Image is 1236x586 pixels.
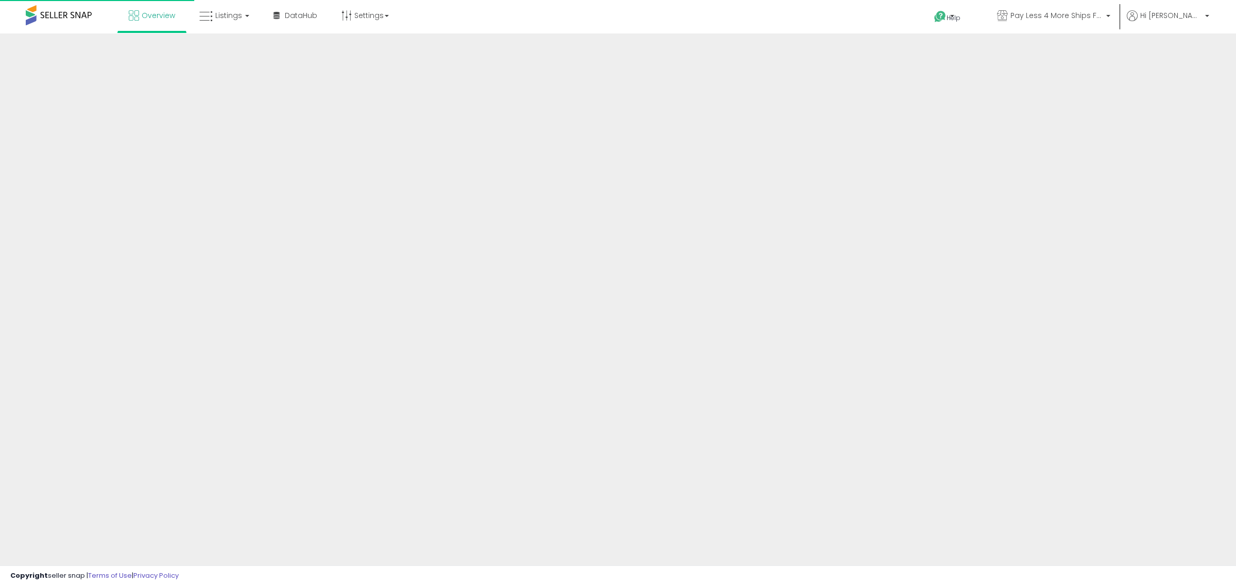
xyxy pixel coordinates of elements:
[947,13,960,22] span: Help
[1127,10,1209,33] a: Hi [PERSON_NAME]
[926,3,981,33] a: Help
[142,10,175,21] span: Overview
[1010,10,1103,21] span: Pay Less 4 More Ships Fast
[934,10,947,23] i: Get Help
[1140,10,1202,21] span: Hi [PERSON_NAME]
[215,10,242,21] span: Listings
[285,10,317,21] span: DataHub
